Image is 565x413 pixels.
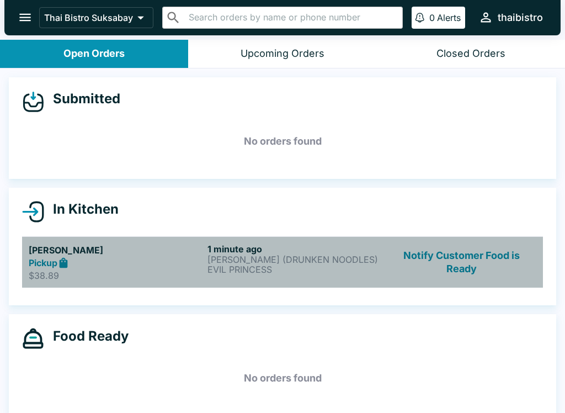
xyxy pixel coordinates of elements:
[429,12,435,23] p: 0
[44,328,129,345] h4: Food Ready
[29,257,57,268] strong: Pickup
[436,47,505,60] div: Closed Orders
[29,243,203,257] h5: [PERSON_NAME]
[241,47,324,60] div: Upcoming Orders
[185,10,398,25] input: Search orders by name or phone number
[63,47,125,60] div: Open Orders
[207,264,382,274] p: EVIL PRINCESS
[22,358,543,398] h5: No orders found
[29,270,203,281] p: $38.89
[207,255,382,264] p: [PERSON_NAME] (DRUNKEN NOODLES)
[44,201,119,218] h4: In Kitchen
[22,236,543,288] a: [PERSON_NAME]Pickup$38.891 minute ago[PERSON_NAME] (DRUNKEN NOODLES)EVIL PRINCESSNotify Customer ...
[207,243,382,255] h6: 1 minute ago
[387,243,536,282] button: Notify Customer Food is Ready
[22,121,543,161] h5: No orders found
[39,7,153,28] button: Thai Bistro Suksabay
[437,12,461,23] p: Alerts
[498,11,543,24] div: thaibistro
[474,6,547,29] button: thaibistro
[44,91,120,107] h4: Submitted
[11,3,39,31] button: open drawer
[44,12,133,23] p: Thai Bistro Suksabay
